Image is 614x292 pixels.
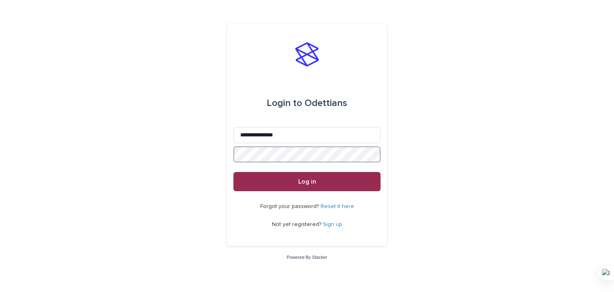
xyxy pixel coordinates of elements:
[272,222,323,227] span: Not yet registered?
[267,92,347,114] div: Odettians
[323,222,342,227] a: Sign up
[267,98,302,108] span: Login to
[287,255,327,260] a: Powered By Stacker
[298,178,316,185] span: Log in
[233,172,381,191] button: Log in
[295,42,319,66] img: stacker-logo-s-only.png
[260,204,321,209] span: Forgot your password?
[321,204,354,209] a: Reset it here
